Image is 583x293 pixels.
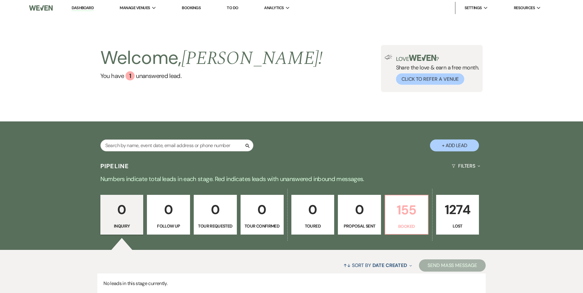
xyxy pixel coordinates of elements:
span: Date Created [372,262,407,269]
p: Inquiry [104,223,140,229]
span: [PERSON_NAME] ! [181,44,323,72]
button: Sort By Date Created [341,257,414,273]
a: 1274Lost [436,195,479,235]
p: Proposal Sent [342,223,377,229]
h3: Pipeline [100,162,129,170]
p: Follow Up [151,223,186,229]
img: loud-speaker-illustration.svg [385,55,392,60]
a: 0Inquiry [100,195,144,235]
button: Send Mass Message [419,259,486,272]
span: Resources [514,5,535,11]
img: weven-logo-green.svg [409,55,436,61]
p: 155 [389,200,424,220]
a: Bookings [182,5,201,10]
a: To Do [227,5,238,10]
p: Tour Requested [198,223,233,229]
span: Analytics [264,5,284,11]
p: Booked [389,223,424,230]
span: Settings [465,5,482,11]
p: 1274 [440,199,475,220]
p: 0 [295,199,331,220]
p: 0 [151,199,186,220]
span: ↑↓ [343,262,351,269]
a: 0Follow Up [147,195,190,235]
p: 0 [245,199,280,220]
p: Tour Confirmed [245,223,280,229]
img: Weven Logo [29,2,52,14]
a: You have 1 unanswered lead. [100,71,323,80]
h2: Welcome, [100,45,323,71]
p: Lost [440,223,475,229]
div: Share the love & earn a free month. [392,55,479,85]
a: Dashboard [72,5,94,11]
button: Filters [449,158,483,174]
p: 0 [198,199,233,220]
p: 0 [342,199,377,220]
p: Love ? [396,55,479,62]
button: + Add Lead [430,139,479,151]
p: Toured [295,223,331,229]
p: 0 [104,199,140,220]
a: 0Toured [291,195,334,235]
div: 1 [125,71,135,80]
button: Click to Refer a Venue [396,73,464,85]
input: Search by name, event date, email address or phone number [100,139,253,151]
p: Numbers indicate total leads in each stage. Red indicates leads with unanswered inbound messages. [71,174,512,184]
span: Manage Venues [120,5,150,11]
a: 0Proposal Sent [338,195,381,235]
a: 0Tour Requested [194,195,237,235]
a: 0Tour Confirmed [241,195,284,235]
a: 155Booked [385,195,428,235]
